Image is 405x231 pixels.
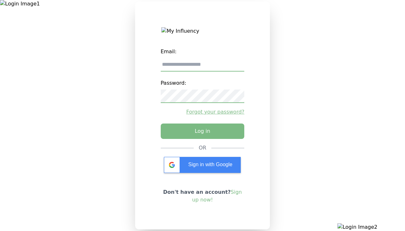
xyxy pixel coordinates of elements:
[188,162,232,167] span: Sign in with Google
[161,124,245,139] button: Log in
[161,77,245,90] label: Password:
[164,157,241,173] div: Sign in with Google
[161,188,245,204] p: Don't have an account?
[161,45,245,58] label: Email:
[199,144,207,152] div: OR
[161,27,243,35] img: My Influency
[161,108,245,116] a: Forgot your password?
[337,223,405,231] img: Login Image2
